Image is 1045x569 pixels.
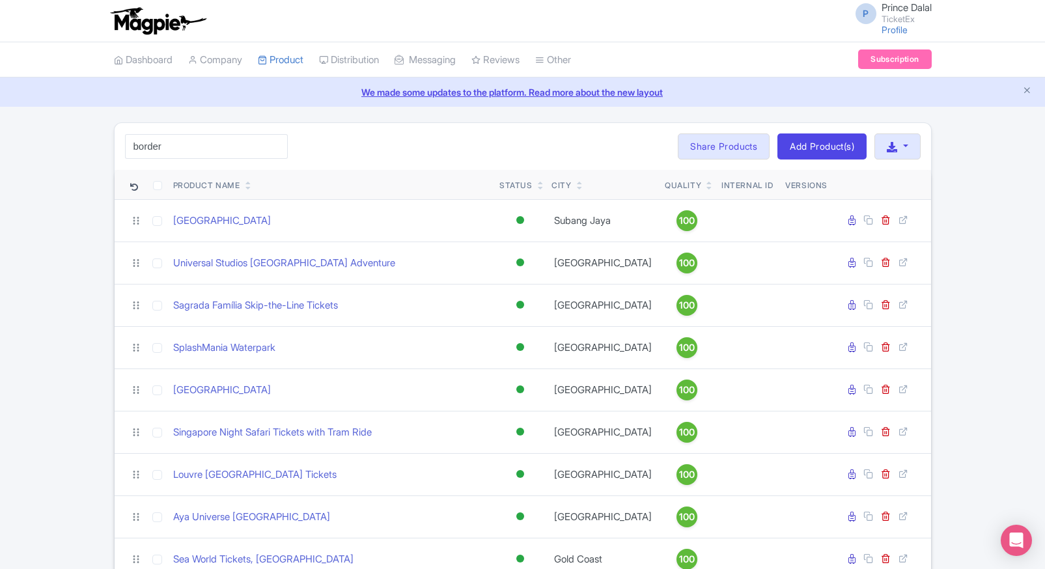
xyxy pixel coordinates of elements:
[173,425,372,440] a: Singapore Night Safari Tickets with Tram Ride
[514,423,527,441] div: Active
[173,340,275,355] a: SplashMania Waterpark
[395,42,456,78] a: Messaging
[471,42,520,78] a: Reviews
[665,253,709,273] a: 100
[8,85,1037,99] a: We made some updates to the platform. Read more about the new layout
[848,3,932,23] a: P Prince Dalal TicketEx
[514,549,527,568] div: Active
[679,298,695,312] span: 100
[546,242,660,284] td: [GEOGRAPHIC_DATA]
[173,298,338,313] a: Sagrada Família Skip-the-Line Tickets
[546,199,660,242] td: Subang Jaya
[679,256,695,270] span: 100
[1001,525,1032,556] div: Open Intercom Messenger
[679,467,695,482] span: 100
[777,133,867,160] a: Add Product(s)
[665,295,709,316] a: 100
[114,42,173,78] a: Dashboard
[780,170,833,200] th: Versions
[858,49,931,69] a: Subscription
[173,214,271,229] a: [GEOGRAPHIC_DATA]
[679,552,695,566] span: 100
[188,42,242,78] a: Company
[665,507,709,527] a: 100
[665,464,709,485] a: 100
[173,180,240,191] div: Product Name
[258,42,303,78] a: Product
[546,495,660,538] td: [GEOGRAPHIC_DATA]
[514,211,527,230] div: Active
[882,24,908,35] a: Profile
[665,210,709,231] a: 100
[665,337,709,358] a: 100
[514,380,527,399] div: Active
[514,338,527,357] div: Active
[173,467,337,482] a: Louvre [GEOGRAPHIC_DATA] Tickets
[856,3,876,24] span: P
[514,507,527,526] div: Active
[546,453,660,495] td: [GEOGRAPHIC_DATA]
[173,552,354,567] a: Sea World Tickets, [GEOGRAPHIC_DATA]
[546,411,660,453] td: [GEOGRAPHIC_DATA]
[679,425,695,439] span: 100
[173,510,330,525] a: Aya Universe [GEOGRAPHIC_DATA]
[678,133,770,160] a: Share Products
[679,510,695,524] span: 100
[319,42,379,78] a: Distribution
[546,284,660,326] td: [GEOGRAPHIC_DATA]
[546,368,660,411] td: [GEOGRAPHIC_DATA]
[514,465,527,484] div: Active
[514,296,527,314] div: Active
[499,180,533,191] div: Status
[882,1,932,14] span: Prince Dalal
[514,253,527,272] div: Active
[715,170,781,200] th: Internal ID
[1022,84,1032,99] button: Close announcement
[173,383,271,398] a: [GEOGRAPHIC_DATA]
[882,15,932,23] small: TicketEx
[546,326,660,368] td: [GEOGRAPHIC_DATA]
[125,134,288,159] input: Search product name, city, or interal id
[665,422,709,443] a: 100
[535,42,571,78] a: Other
[173,256,395,271] a: Universal Studios [GEOGRAPHIC_DATA] Adventure
[665,380,709,400] a: 100
[551,180,571,191] div: City
[679,214,695,228] span: 100
[665,180,701,191] div: Quality
[679,383,695,397] span: 100
[107,7,208,35] img: logo-ab69f6fb50320c5b225c76a69d11143b.png
[679,340,695,355] span: 100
